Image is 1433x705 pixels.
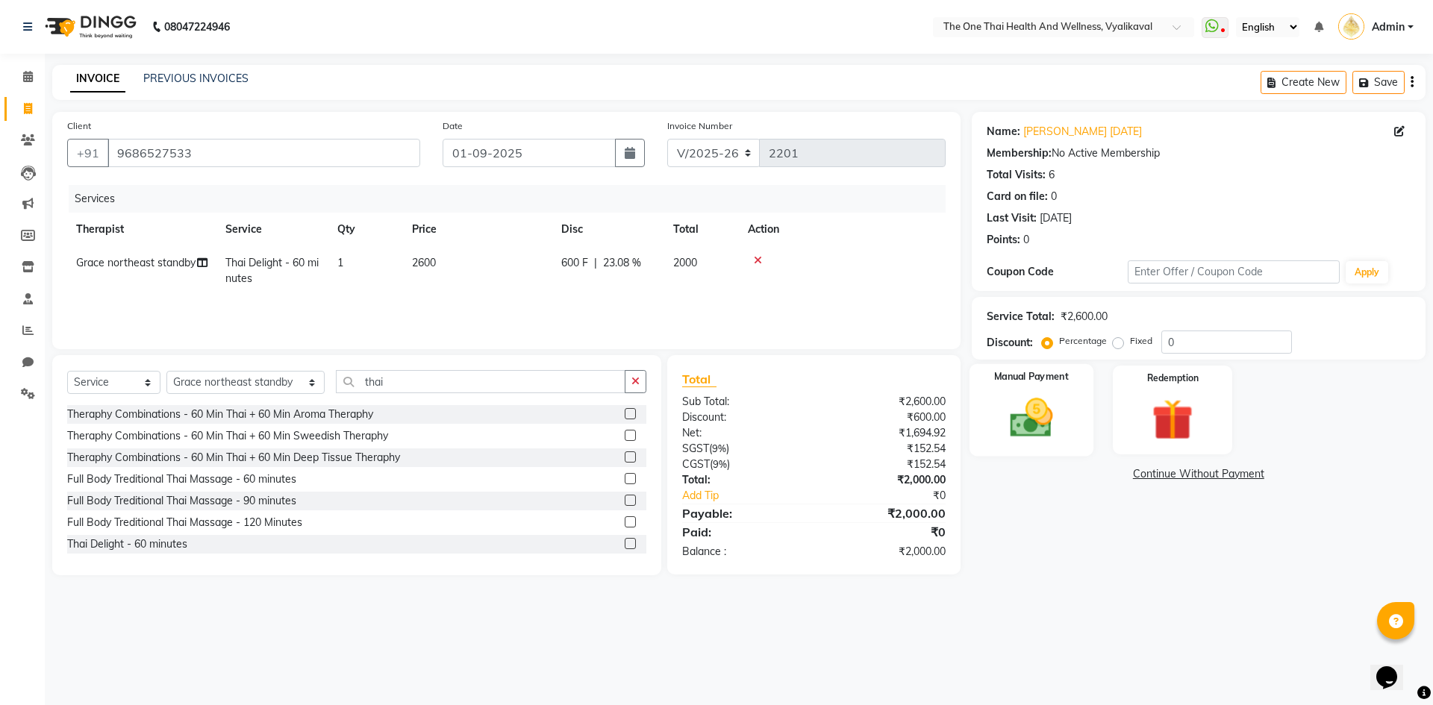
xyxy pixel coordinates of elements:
[987,264,1128,280] div: Coupon Code
[1061,309,1108,325] div: ₹2,600.00
[69,185,957,213] div: Services
[67,139,109,167] button: +91
[594,255,597,271] span: |
[225,256,319,285] span: Thai Delight - 60 minutes
[38,6,140,48] img: logo
[336,370,625,393] input: Search or Scan
[671,472,814,488] div: Total:
[671,488,837,504] a: Add Tip
[1128,260,1340,283] input: Enter Offer / Coupon Code
[671,394,814,410] div: Sub Total:
[67,536,187,552] div: Thai Delight - 60 minutes
[814,472,956,488] div: ₹2,000.00
[987,124,1020,140] div: Name:
[814,441,956,457] div: ₹152.54
[443,119,463,133] label: Date
[1372,19,1405,35] span: Admin
[412,256,436,269] span: 2600
[814,410,956,425] div: ₹600.00
[814,504,956,522] div: ₹2,000.00
[671,504,814,522] div: Payable:
[987,145,1052,161] div: Membership:
[987,189,1048,204] div: Card on file:
[1352,71,1405,94] button: Save
[987,210,1037,226] div: Last Visit:
[143,72,249,85] a: PREVIOUS INVOICES
[671,441,814,457] div: ( )
[667,119,732,133] label: Invoice Number
[67,493,296,509] div: Full Body Treditional Thai Massage - 90 minutes
[671,410,814,425] div: Discount:
[1370,645,1418,690] iframe: chat widget
[664,213,739,246] th: Total
[1049,167,1055,183] div: 6
[682,442,709,455] span: SGST
[814,394,956,410] div: ₹2,600.00
[837,488,956,504] div: ₹0
[67,213,216,246] th: Therapist
[67,515,302,530] div: Full Body Treditional Thai Massage - 120 Minutes
[814,523,956,541] div: ₹0
[996,393,1066,442] img: _cash.svg
[67,471,296,487] div: Full Body Treditional Thai Massage - 60 minutes
[671,457,814,472] div: ( )
[1051,189,1057,204] div: 0
[76,256,196,269] span: Grace northeast standby
[975,466,1423,482] a: Continue Without Payment
[561,255,588,271] span: 600 F
[1023,124,1142,140] a: [PERSON_NAME] [DATE]
[987,309,1055,325] div: Service Total:
[1261,71,1346,94] button: Create New
[70,66,125,93] a: INVOICE
[1338,13,1364,40] img: Admin
[987,335,1033,351] div: Discount:
[814,544,956,560] div: ₹2,000.00
[739,213,946,246] th: Action
[1139,394,1206,445] img: _gift.svg
[671,425,814,441] div: Net:
[994,370,1069,384] label: Manual Payment
[987,145,1411,161] div: No Active Membership
[671,544,814,560] div: Balance :
[1023,232,1029,248] div: 0
[987,167,1046,183] div: Total Visits:
[216,213,328,246] th: Service
[67,407,373,422] div: Theraphy Combinations - 60 Min Thai + 60 Min Aroma Theraphy
[337,256,343,269] span: 1
[552,213,664,246] th: Disc
[67,450,400,466] div: Theraphy Combinations - 60 Min Thai + 60 Min Deep Tissue Theraphy
[1346,261,1388,283] button: Apply
[682,457,710,471] span: CGST
[814,457,956,472] div: ₹152.54
[107,139,420,167] input: Search by Name/Mobile/Email/Code
[713,458,727,470] span: 9%
[403,213,552,246] th: Price
[1147,372,1199,385] label: Redemption
[1130,334,1152,348] label: Fixed
[673,256,697,269] span: 2000
[1040,210,1072,226] div: [DATE]
[987,232,1020,248] div: Points:
[814,425,956,441] div: ₹1,694.92
[1059,334,1107,348] label: Percentage
[682,372,716,387] span: Total
[603,255,641,271] span: 23.08 %
[671,523,814,541] div: Paid:
[328,213,403,246] th: Qty
[164,6,230,48] b: 08047224946
[67,119,91,133] label: Client
[67,428,388,444] div: Theraphy Combinations - 60 Min Thai + 60 Min Sweedish Theraphy
[712,442,726,454] span: 9%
